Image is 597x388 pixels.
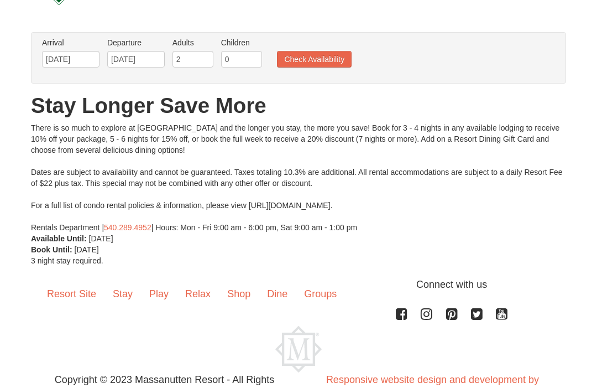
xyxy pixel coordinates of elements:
[221,37,262,48] label: Children
[177,277,219,312] a: Relax
[275,326,322,373] img: Massanutten Resort Logo
[31,122,566,233] div: There is so much to explore at [GEOGRAPHIC_DATA] and the longer you stay, the more you save! Book...
[39,277,104,312] a: Resort Site
[104,223,151,232] a: 540.289.4952
[259,277,296,312] a: Dine
[31,245,72,254] strong: Book Until:
[219,277,259,312] a: Shop
[31,234,87,243] strong: Available Until:
[31,95,566,117] h1: Stay Longer Save More
[172,37,213,48] label: Adults
[107,37,165,48] label: Departure
[89,234,113,243] span: [DATE]
[277,51,352,68] button: Check Availability
[31,256,103,265] span: 3 night stay required.
[296,277,345,312] a: Groups
[104,277,141,312] a: Stay
[42,37,99,48] label: Arrival
[141,277,177,312] a: Play
[75,245,99,254] span: [DATE]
